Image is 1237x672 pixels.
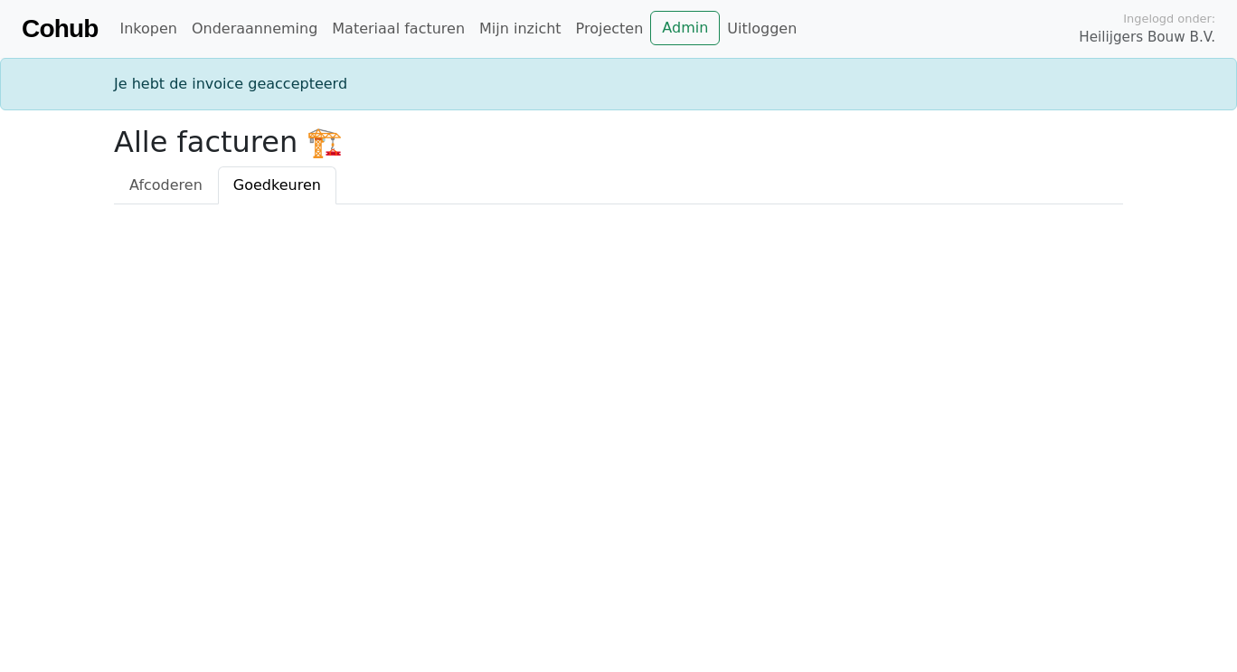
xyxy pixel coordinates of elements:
[569,11,651,47] a: Projecten
[1123,10,1215,27] span: Ingelogd onder:
[218,166,336,204] a: Goedkeuren
[103,73,1134,95] div: Je hebt de invoice geaccepteerd
[720,11,804,47] a: Uitloggen
[22,7,98,51] a: Cohub
[472,11,569,47] a: Mijn inzicht
[184,11,325,47] a: Onderaanneming
[114,166,218,204] a: Afcoderen
[114,125,1123,159] h2: Alle facturen 🏗️
[112,11,184,47] a: Inkopen
[129,176,203,194] span: Afcoderen
[325,11,472,47] a: Materiaal facturen
[233,176,321,194] span: Goedkeuren
[650,11,720,45] a: Admin
[1079,27,1215,48] span: Heilijgers Bouw B.V.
